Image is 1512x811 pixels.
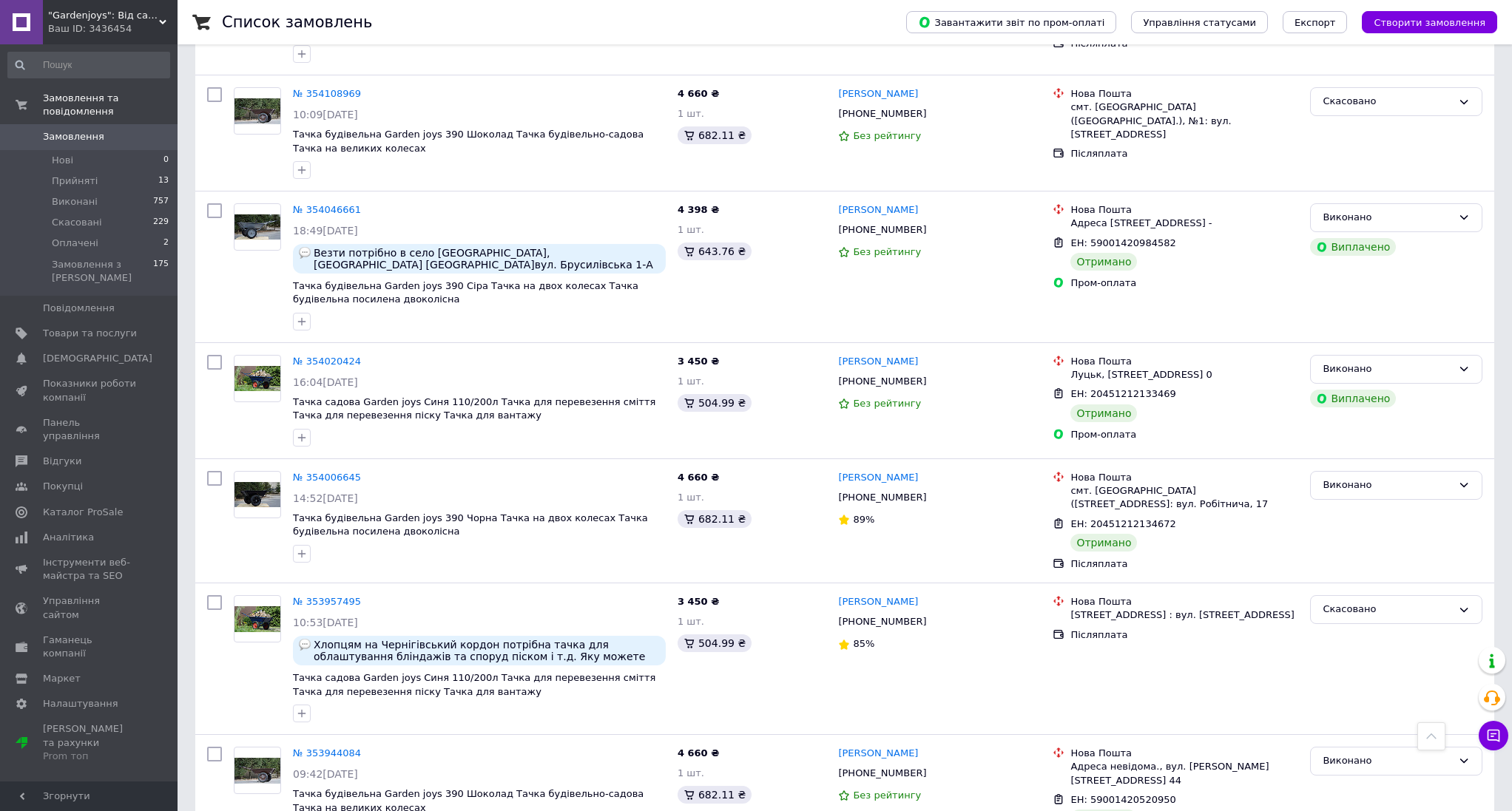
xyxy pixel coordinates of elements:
[1070,595,1298,608] div: Нова Пошта
[1070,534,1137,552] div: Отримано
[853,246,921,257] span: Без рейтингу
[293,356,361,367] a: № 354020424
[293,617,358,628] span: 10:53[DATE]
[222,13,372,31] h1: Список замовлень
[234,366,280,392] img: Фото товару
[678,356,719,367] span: 3 450 ₴
[43,352,152,365] span: [DEMOGRAPHIC_DATA]
[678,126,752,144] div: 682.11 ₴
[678,634,752,652] div: 504.99 ₴
[1070,388,1175,399] span: ЕН: 20451212133469
[853,130,921,141] span: Без рейтингу
[1362,11,1497,33] button: Створити замовлення
[1323,753,1452,769] div: Виконано
[1070,101,1298,141] div: смт. [GEOGRAPHIC_DATA] ([GEOGRAPHIC_DATA].), №1: вул. [STREET_ADDRESS]
[43,302,115,315] span: Повідомлення
[52,174,98,188] span: Прийняті
[1283,11,1348,33] button: Експорт
[43,506,123,519] span: Каталог ProSale
[1070,760,1298,787] div: Адреса невідома., вул. [PERSON_NAME][STREET_ADDRESS] 44
[1070,428,1298,441] div: Пром-оплата
[234,98,280,124] img: Фото товару
[853,398,921,409] span: Без рейтингу
[1070,794,1175,805] span: ЕН: 59001420520950
[234,214,280,240] img: Фото товару
[234,482,280,508] img: Фото товару
[43,92,178,118] span: Замовлення та повідомлення
[293,747,361,759] a: № 353944084
[234,595,281,642] a: Фото товару
[293,280,638,305] a: Тачка будівельна Garden joys 390 Сіра Тачка на двох колесах Тачка будівельна посилена двоколісна
[1479,721,1508,750] button: Чат з покупцем
[1070,484,1298,511] div: смт. [GEOGRAPHIC_DATA] ([STREET_ADDRESS]: вул. Робітнича, 17
[1143,17,1256,28] span: Управління статусами
[314,639,660,662] span: Хлопцям на Чернігівський кордон потрібна тачка для облаштування бліндажів та споруд піском і т.д....
[234,355,281,402] a: Фото товару
[43,130,104,143] span: Замовлення
[838,355,918,369] a: [PERSON_NAME]
[678,88,719,99] span: 4 660 ₴
[1295,17,1336,28] span: Експорт
[1310,238,1396,256] div: Виплачено
[153,258,169,285] span: 175
[1374,17,1485,28] span: Створити замовлення
[838,595,918,609] a: [PERSON_NAME]
[678,204,719,215] span: 4 398 ₴
[52,258,153,285] span: Замовлення з [PERSON_NAME]
[293,109,358,121] span: 10:09[DATE]
[52,237,98,250] span: Оплачені
[678,596,719,607] span: 3 450 ₴
[163,237,169,250] span: 2
[906,11,1116,33] button: Завантажити звіт по пром-оплаті
[835,104,929,123] div: [PHONE_NUMBER]
[43,697,118,710] span: Налаштування
[1323,94,1452,109] div: Скасовано
[43,455,81,468] span: Відгуки
[43,480,83,493] span: Покупці
[678,510,752,528] div: 682.11 ₴
[1070,471,1298,484] div: Нова Пошта
[1323,210,1452,225] div: Виконано
[1070,608,1298,622] div: [STREET_ADDRESS] : вул. [STREET_ADDRESS]
[234,747,281,794] a: Фото товару
[48,22,178,35] div: Ваш ID: 3436454
[1070,147,1298,160] div: Післяплата
[1310,390,1396,407] div: Виплачено
[293,768,358,780] span: 09:42[DATE]
[43,531,94,544] span: Аналітика
[299,639,311,651] img: :speech_balloon:
[293,672,655,697] a: Тачка садова Garden joys Синя 110/200л Тачка для перевезення сміття Тачка для перевезення піску Т...
[678,616,704,627] span: 1 шт.
[678,747,719,759] span: 4 660 ₴
[1070,237,1175,248] span: ЕН: 59001420984582
[234,758,280,784] img: Фото товару
[1070,368,1298,381] div: Луцьк, [STREET_ADDRESS] 0
[293,512,648,537] a: Тачка будівельна Garden joys 390 Чорна Тачка на двох колесах Тачка будівельна посилена двоколісна
[1070,747,1298,760] div: Нова Пошта
[1070,355,1298,368] div: Нова Пошта
[234,87,281,135] a: Фото товару
[234,471,281,518] a: Фото товару
[678,108,704,119] span: 1 шт.
[1070,217,1298,230] div: Адреса [STREET_ADDRESS] -
[678,472,719,483] span: 4 660 ₴
[43,327,137,340] span: Товари та послуги
[678,394,752,412] div: 504.99 ₴
[1070,87,1298,101] div: Нова Пошта
[1070,276,1298,290] div: Пром-оплата
[918,16,1104,29] span: Завантажити звіт по пром-оплаті
[43,416,137,443] span: Панель управління
[293,129,644,154] a: Тачка будівельна Garden joys 390 Шоколад Тачка будівельно-садова Тачка на великих колесах
[43,377,137,404] span: Показники роботи компанії
[52,195,98,208] span: Виконані
[293,596,361,607] a: № 353957495
[678,492,704,503] span: 1 шт.
[678,224,704,235] span: 1 шт.
[158,174,169,188] span: 13
[853,790,921,801] span: Без рейтингу
[163,154,169,167] span: 0
[1070,404,1137,422] div: Отримано
[1131,11,1268,33] button: Управління статусами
